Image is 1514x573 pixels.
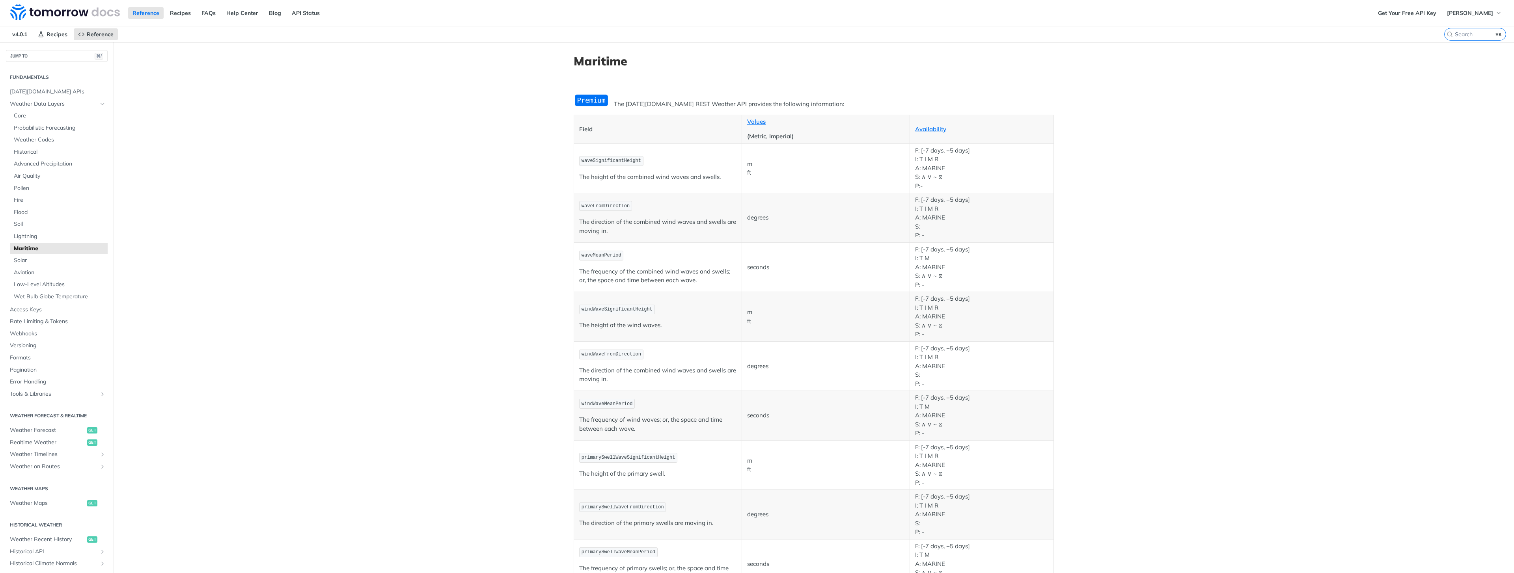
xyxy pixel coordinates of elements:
p: F: [-7 days, +5 days] I: T I M R A: MARINE S: P: - [915,344,1048,389]
span: [PERSON_NAME] [1447,9,1493,17]
span: windWaveFromDirection [582,352,641,357]
p: degrees [747,510,904,519]
a: Get Your Free API Key [1374,7,1441,19]
a: Advanced Precipitation [10,158,108,170]
span: windWaveSignificantHeight [582,307,653,312]
a: Availability [915,125,946,133]
span: Rate Limiting & Tokens [10,318,106,326]
span: [DATE][DOMAIN_NAME] APIs [10,88,106,96]
a: Fire [10,194,108,206]
a: Solar [10,255,108,266]
span: Aviation [14,269,106,277]
span: Core [14,112,106,120]
button: JUMP TO⌘/ [6,50,108,62]
span: Lightning [14,233,106,240]
span: primarySwellWaveFromDirection [582,504,664,510]
p: The height of the wind waves. [579,321,736,330]
a: Weather TimelinesShow subpages for Weather Timelines [6,448,108,460]
a: Soil [10,218,108,230]
span: get [87,427,97,433]
a: Error Handling [6,376,108,388]
p: seconds [747,263,904,272]
p: F: [-7 days, +5 days] I: T I M R A: MARINE S: ∧ ∨ ~ ⧖ P:- [915,146,1048,191]
a: Wet Bulb Globe Temperature [10,291,108,303]
p: degrees [747,213,904,222]
span: Historical Climate Normals [10,560,97,567]
button: [PERSON_NAME] [1443,7,1506,19]
a: Low-Level Altitudes [10,279,108,290]
a: Lightning [10,231,108,242]
span: Advanced Precipitation [14,160,106,168]
span: Historical API [10,548,97,556]
a: FAQs [197,7,220,19]
a: Weather Data LayersHide subpages for Weather Data Layers [6,98,108,110]
p: The direction of the combined wind waves and swells are moving in. [579,366,736,384]
kbd: ⌘K [1494,30,1504,38]
p: The [DATE][DOMAIN_NAME] REST Weather API provides the following information: [574,100,1054,109]
a: Pollen [10,182,108,194]
span: Wet Bulb Globe Temperature [14,293,106,301]
svg: Search [1447,31,1453,37]
a: Reference [74,28,118,40]
span: Flood [14,208,106,216]
span: windWaveMeanPeriod [582,401,633,407]
a: Air Quality [10,170,108,182]
button: Show subpages for Historical API [99,549,106,555]
p: F: [-7 days, +5 days] I: T I M R A: MARINE S: P: - [915,195,1048,240]
span: Realtime Weather [10,439,85,446]
a: Realtime Weatherget [6,437,108,448]
span: Reference [87,31,114,38]
a: Recipes [34,28,72,40]
a: Weather Codes [10,134,108,146]
h2: Historical Weather [6,521,108,528]
p: seconds [747,411,904,420]
a: Flood [10,207,108,218]
span: Maritime [14,245,106,253]
p: The height of the combined wind waves and swells. [579,173,736,182]
p: The direction of the primary swells are moving in. [579,519,736,528]
span: Weather Codes [14,136,106,144]
span: Weather Forecast [10,426,85,434]
a: Aviation [10,267,108,279]
span: Formats [10,354,106,362]
a: Weather Recent Historyget [6,534,108,545]
a: Values [747,118,766,125]
span: Air Quality [14,172,106,180]
span: Weather Data Layers [10,100,97,108]
a: Weather on RoutesShow subpages for Weather on Routes [6,461,108,473]
a: Formats [6,352,108,364]
h2: Fundamentals [6,74,108,81]
span: waveFromDirection [582,203,630,209]
span: Error Handling [10,378,106,386]
a: Probabilistic Forecasting [10,122,108,134]
button: Show subpages for Weather Timelines [99,451,106,458]
button: Show subpages for Historical Climate Normals [99,560,106,567]
p: The direction of the combined wind waves and swells are moving in. [579,218,736,235]
a: Pagination [6,364,108,376]
button: Hide subpages for Weather Data Layers [99,101,106,107]
span: Solar [14,257,106,264]
p: The frequency of the combined wind waves and swells; or, the space and time between each wave. [579,267,736,285]
a: Tools & LibrariesShow subpages for Tools & Libraries [6,388,108,400]
span: Pagination [10,366,106,374]
a: Versioning [6,340,108,352]
span: Webhooks [10,330,106,338]
span: Weather Recent History [10,536,85,543]
h1: Maritime [574,54,1054,68]
p: m ft [747,456,904,474]
a: Weather Forecastget [6,424,108,436]
img: Tomorrow.io Weather API Docs [10,4,120,20]
a: Webhooks [6,328,108,340]
span: waveMeanPeriod [582,253,621,258]
span: Fire [14,196,106,204]
span: get [87,500,97,506]
a: Historical Climate NormalsShow subpages for Historical Climate Normals [6,558,108,569]
p: (Metric, Imperial) [747,132,904,141]
span: Weather Timelines [10,450,97,458]
span: primarySwellWaveMeanPeriod [582,549,655,555]
a: Maritime [10,243,108,255]
span: get [87,439,97,446]
span: Recipes [47,31,67,38]
button: Show subpages for Tools & Libraries [99,391,106,397]
p: The frequency of wind waves; or, the space and time between each wave. [579,415,736,433]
